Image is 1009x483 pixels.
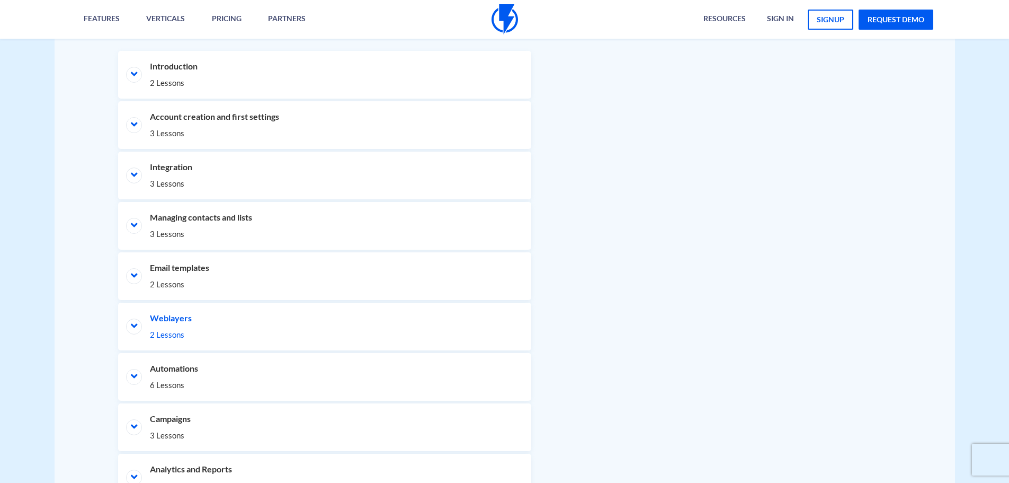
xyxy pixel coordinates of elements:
[150,329,499,340] span: 2 Lessons
[118,101,531,149] li: Account creation and first settings
[150,279,499,290] span: 2 Lessons
[118,353,531,401] li: Automations
[150,77,499,89] span: 2 Lessons
[150,128,499,139] span: 3 Lessons
[150,380,499,391] span: 6 Lessons
[808,10,853,30] a: signup
[118,51,531,99] li: Introduction
[118,303,531,350] li: Weblayers
[150,229,499,240] span: 3 Lessons
[118,202,531,250] li: Managing contacts and lists
[118,403,531,451] li: Campaigns
[118,152,531,199] li: Integration
[859,10,933,30] a: request demo
[150,430,499,441] span: 3 Lessons
[150,178,499,189] span: 3 Lessons
[118,252,531,300] li: Email templates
